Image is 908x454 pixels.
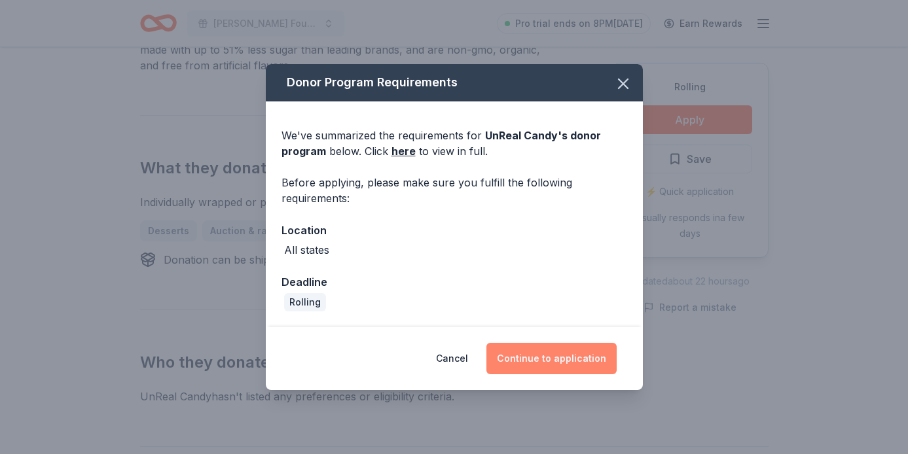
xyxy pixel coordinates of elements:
[391,143,416,159] a: here
[266,64,643,101] div: Donor Program Requirements
[284,242,329,258] div: All states
[281,128,627,159] div: We've summarized the requirements for below. Click to view in full.
[281,175,627,206] div: Before applying, please make sure you fulfill the following requirements:
[281,222,627,239] div: Location
[486,343,617,374] button: Continue to application
[281,273,627,290] div: Deadline
[284,293,326,311] div: Rolling
[436,343,468,374] button: Cancel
